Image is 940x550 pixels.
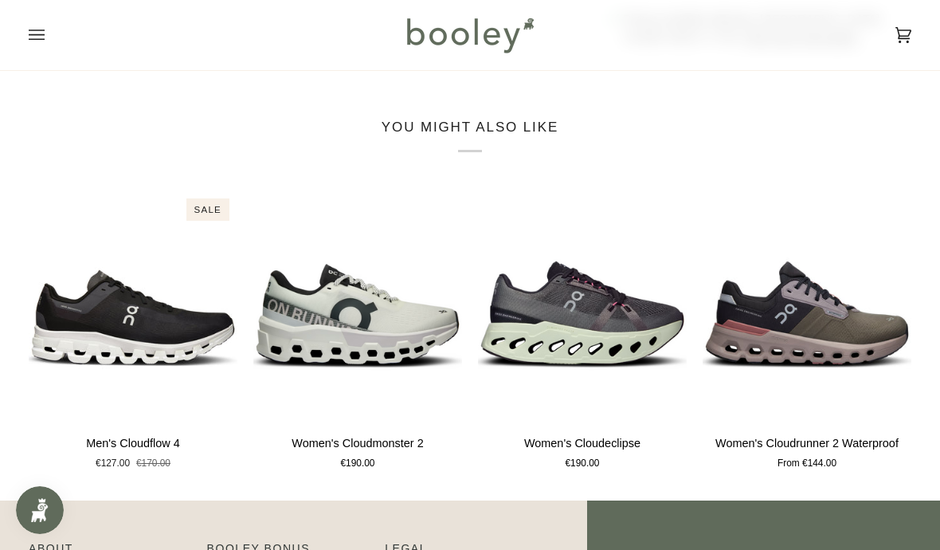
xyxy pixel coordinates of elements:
[777,457,836,471] span: From €144.00
[253,191,462,471] product-grid-item: Women's Cloudmonster 2
[253,191,462,422] product-grid-item-variant: 4.5 / White / Frost
[566,457,600,471] span: €190.00
[703,191,911,422] a: Women's Cloudrunner 2 Waterproof
[29,191,237,422] img: On Men's Cloudflow 4 Black / White - Booley Galway
[136,457,170,471] span: €170.00
[703,429,911,471] a: Women's Cloudrunner 2 Waterproof
[253,429,462,471] a: Women's Cloudmonster 2
[29,191,237,471] product-grid-item: Men's Cloudflow 4
[29,429,237,471] a: Men's Cloudflow 4
[478,429,687,471] a: Women's Cloudeclipse
[86,435,180,453] p: Men's Cloudflow 4
[715,435,899,453] p: Women's Cloudrunner 2 Waterproof
[400,12,539,58] img: Booley
[478,191,687,422] a: Women's Cloudeclipse
[341,457,375,471] span: €190.00
[703,191,911,471] product-grid-item: Women's Cloudrunner 2 Waterproof
[16,486,64,534] iframe: Button to open loyalty program pop-up
[29,119,911,151] h2: You might also like
[703,191,911,422] product-grid-item-variant: 4 / Iron | Nimbus
[29,191,237,422] a: Men's Cloudflow 4
[29,191,237,422] product-grid-item-variant: 8 / Black / White
[253,191,462,422] a: Women's Cloudmonster 2
[253,191,462,422] img: On Running Women's Cloudmonster 2 White / Frost - Booley Galway
[186,198,229,222] div: Sale
[524,435,640,453] p: Women's Cloudeclipse
[96,457,130,471] span: €127.00
[703,191,911,422] img: On Women's Cloudrunner 2 Waterproof Olive / Mahogany - Booley Galway
[478,191,687,422] product-grid-item-variant: 4.5 / Rock / Lima
[292,435,423,453] p: Women's Cloudmonster 2
[478,191,687,471] product-grid-item: Women's Cloudeclipse
[478,191,687,422] img: On Running Women's Cloudeclipse Rock / Lima - Booley Galway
